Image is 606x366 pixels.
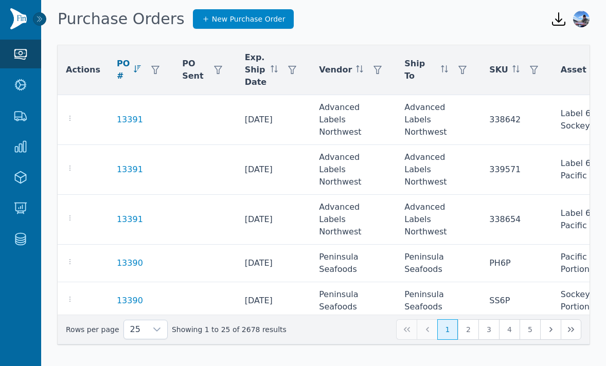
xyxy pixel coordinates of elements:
[396,282,481,320] td: Peninsula Seafoods
[499,319,520,340] button: Page 4
[561,64,586,76] span: Asset
[237,245,311,282] td: [DATE]
[481,95,552,145] td: 338642
[58,10,185,28] h1: Purchase Orders
[481,245,552,282] td: PH6P
[117,163,143,176] a: 13391
[66,64,100,76] span: Actions
[124,320,147,339] span: Rows per page
[319,64,352,76] span: Vendor
[237,195,311,245] td: [DATE]
[237,145,311,195] td: [DATE]
[489,64,508,76] span: SKU
[478,319,499,340] button: Page 3
[117,114,143,126] a: 13391
[573,11,590,27] img: Garrett McMullen
[561,319,581,340] button: Last Page
[311,195,396,245] td: Advanced Labels Northwest
[311,145,396,195] td: Advanced Labels Northwest
[212,14,286,24] span: New Purchase Order
[117,213,143,226] a: 13391
[237,95,311,145] td: [DATE]
[311,95,396,145] td: Advanced Labels Northwest
[237,282,311,320] td: [DATE]
[404,58,437,82] span: Ship To
[481,282,552,320] td: SS6P
[117,295,143,307] a: 13390
[396,195,481,245] td: Advanced Labels Northwest
[117,58,130,82] span: PO #
[520,319,540,340] button: Page 5
[10,8,27,29] img: Finventory
[172,324,287,335] span: Showing 1 to 25 of 2678 results
[481,195,552,245] td: 338654
[396,95,481,145] td: Advanced Labels Northwest
[182,58,203,82] span: PO Sent
[117,257,143,269] a: 13390
[396,245,481,282] td: Peninsula Seafoods
[458,319,478,340] button: Page 2
[245,51,267,88] span: Exp. Ship Date
[311,282,396,320] td: Peninsula Seafoods
[540,319,561,340] button: Next Page
[437,319,458,340] button: Page 1
[193,9,294,29] a: New Purchase Order
[481,145,552,195] td: 339571
[396,145,481,195] td: Advanced Labels Northwest
[311,245,396,282] td: Peninsula Seafoods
